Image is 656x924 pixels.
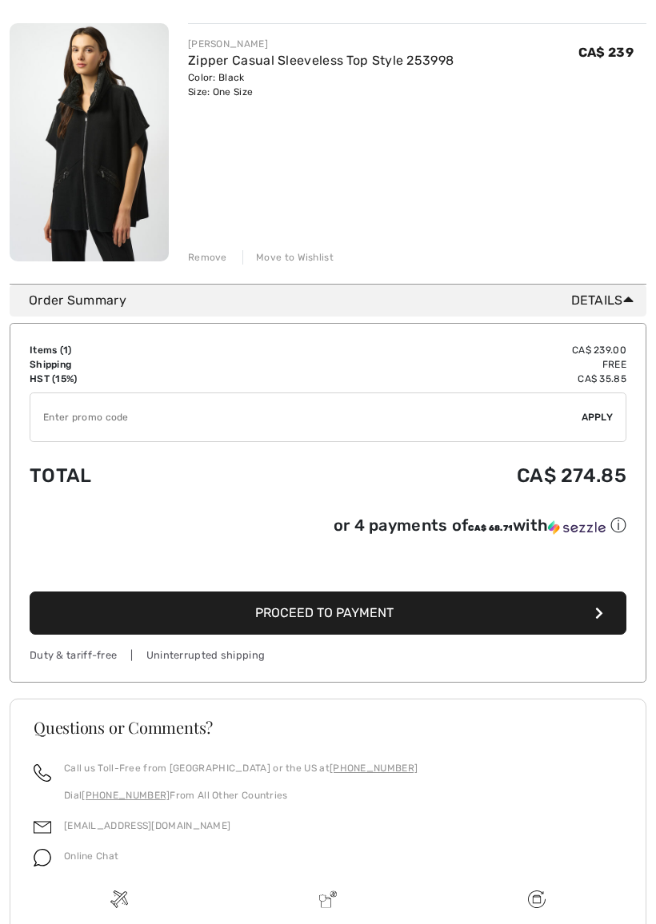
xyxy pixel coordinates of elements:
[34,818,51,836] img: email
[334,515,626,536] div: or 4 payments of with
[188,37,454,51] div: [PERSON_NAME]
[245,448,626,503] td: CA$ 274.85
[34,719,622,735] h3: Questions or Comments?
[245,357,626,372] td: Free
[30,591,626,635] button: Proceed to Payment
[582,410,614,424] span: Apply
[64,761,418,775] p: Call us Toll-Free from [GEOGRAPHIC_DATA] or the US at
[30,515,626,542] div: or 4 payments ofCA$ 68.71withSezzle Click to learn more about Sezzle
[34,849,51,866] img: chat
[245,372,626,386] td: CA$ 35.85
[30,448,245,503] td: Total
[468,524,513,533] span: CA$ 68.71
[34,764,51,782] img: call
[30,357,245,372] td: Shipping
[242,250,334,265] div: Move to Wishlist
[528,890,546,908] img: Free shipping on orders over $99
[578,45,634,60] span: CA$ 239
[82,790,170,801] a: [PHONE_NUMBER]
[30,542,626,586] iframe: PayPal-paypal
[30,647,626,663] div: Duty & tariff-free | Uninterrupted shipping
[245,343,626,357] td: CA$ 239.00
[255,605,394,620] span: Proceed to Payment
[110,890,128,908] img: Free shipping on orders over $99
[30,343,245,357] td: Items ( )
[571,291,640,310] span: Details
[30,372,245,386] td: HST (15%)
[64,850,118,862] span: Online Chat
[64,820,230,831] a: [EMAIL_ADDRESS][DOMAIN_NAME]
[188,53,454,68] a: Zipper Casual Sleeveless Top Style 253998
[64,788,418,803] p: Dial From All Other Countries
[10,23,169,261] img: Zipper Casual Sleeveless Top Style 253998
[188,70,454,99] div: Color: Black Size: One Size
[319,890,337,908] img: Delivery is a breeze since we pay the duties!
[30,393,582,441] input: Promo code
[63,345,68,356] span: 1
[330,763,418,774] a: [PHONE_NUMBER]
[548,520,606,535] img: Sezzle
[188,250,227,265] div: Remove
[29,291,640,310] div: Order Summary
